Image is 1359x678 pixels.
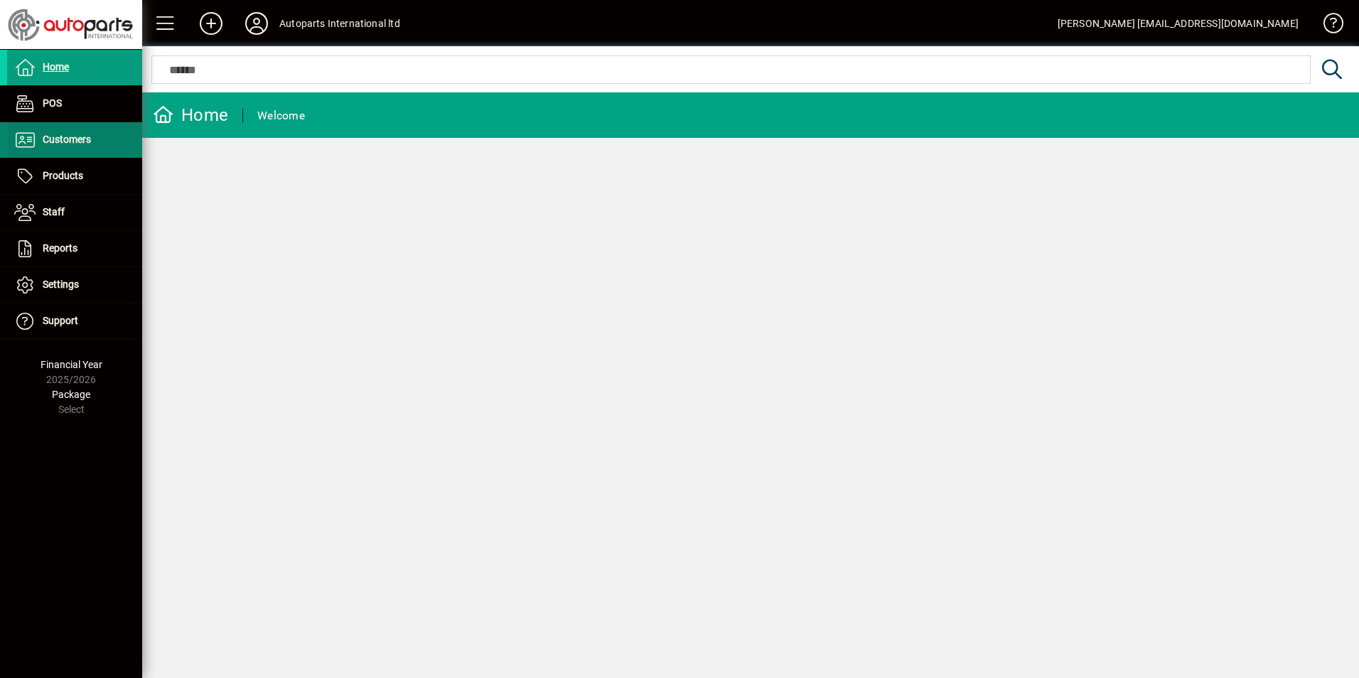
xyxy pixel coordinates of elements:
[43,97,62,109] span: POS
[43,170,83,181] span: Products
[1058,12,1299,35] div: [PERSON_NAME] [EMAIL_ADDRESS][DOMAIN_NAME]
[279,12,400,35] div: Autoparts International ltd
[7,158,142,194] a: Products
[43,206,65,217] span: Staff
[257,104,305,127] div: Welcome
[7,303,142,339] a: Support
[43,134,91,145] span: Customers
[52,389,90,400] span: Package
[41,359,102,370] span: Financial Year
[7,86,142,122] a: POS
[43,242,77,254] span: Reports
[1313,3,1341,49] a: Knowledge Base
[7,267,142,303] a: Settings
[43,315,78,326] span: Support
[234,11,279,36] button: Profile
[43,279,79,290] span: Settings
[7,195,142,230] a: Staff
[7,231,142,267] a: Reports
[7,122,142,158] a: Customers
[153,104,228,127] div: Home
[43,61,69,72] span: Home
[188,11,234,36] button: Add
